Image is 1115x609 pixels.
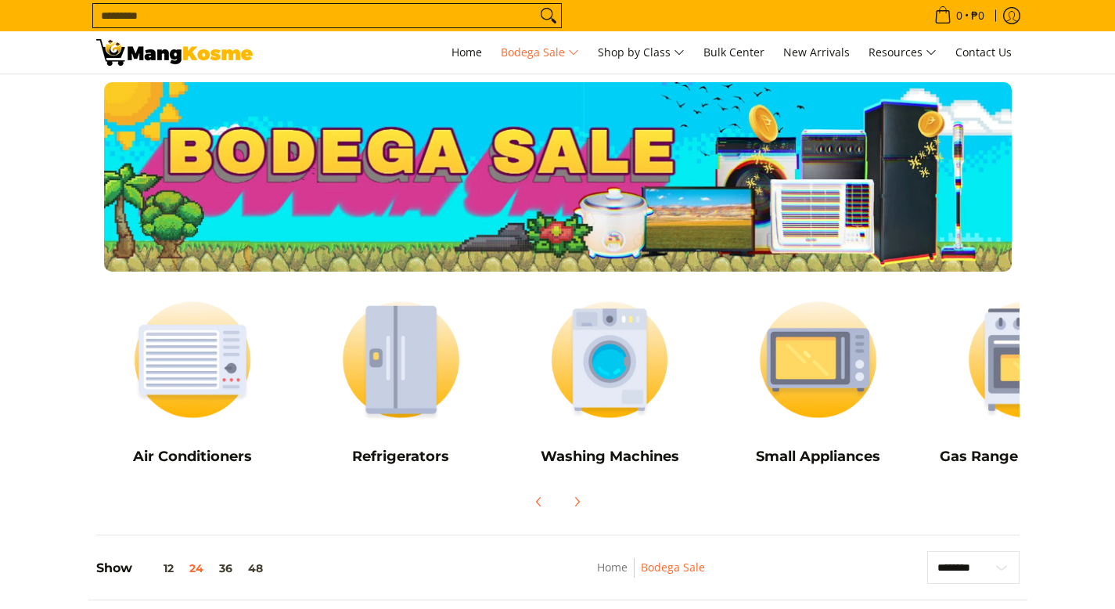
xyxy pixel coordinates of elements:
[948,31,1020,74] a: Contact Us
[493,558,810,593] nav: Breadcrumbs
[598,43,685,63] span: Shop by Class
[268,31,1020,74] nav: Main Menu
[96,560,271,576] h5: Show
[703,45,764,59] span: Bulk Center
[590,31,692,74] a: Shop by Class
[96,448,290,466] h5: Air Conditioners
[182,562,211,575] button: 24
[954,10,965,21] span: 0
[96,39,253,66] img: Bodega Sale l Mang Kosme: Cost-Efficient &amp; Quality Home Appliances
[536,4,561,27] button: Search
[501,43,579,63] span: Bodega Sale
[96,287,290,477] a: Air Conditioners Air Conditioners
[783,45,850,59] span: New Arrivals
[955,45,1012,59] span: Contact Us
[597,560,628,575] a: Home
[721,448,915,466] h5: Small Appliances
[132,562,182,575] button: 12
[451,45,482,59] span: Home
[721,287,915,432] img: Small Appliances
[240,562,271,575] button: 48
[559,485,594,519] button: Next
[869,43,937,63] span: Resources
[641,560,705,575] a: Bodega Sale
[969,10,987,21] span: ₱0
[513,287,707,432] img: Washing Machines
[96,287,290,432] img: Air Conditioners
[304,287,498,432] img: Refrigerators
[930,7,989,24] span: •
[861,31,944,74] a: Resources
[721,287,915,477] a: Small Appliances Small Appliances
[775,31,858,74] a: New Arrivals
[522,485,556,519] button: Previous
[493,31,587,74] a: Bodega Sale
[444,31,490,74] a: Home
[513,448,707,466] h5: Washing Machines
[696,31,772,74] a: Bulk Center
[304,287,498,477] a: Refrigerators Refrigerators
[211,562,240,575] button: 36
[513,287,707,477] a: Washing Machines Washing Machines
[304,448,498,466] h5: Refrigerators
